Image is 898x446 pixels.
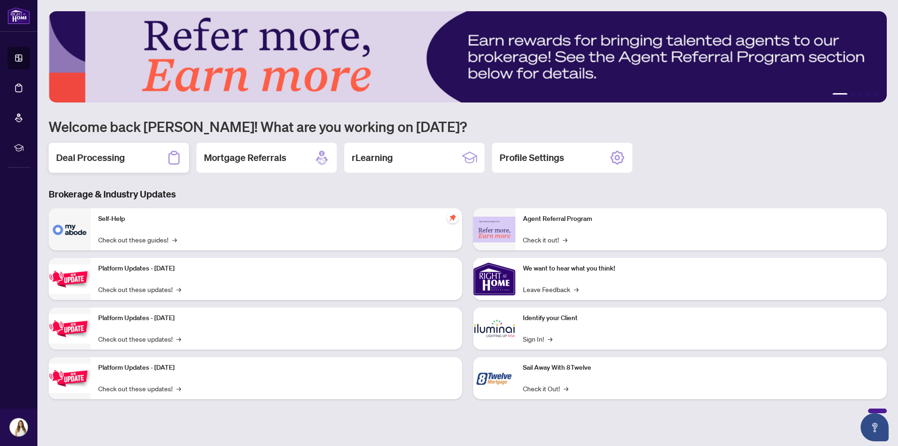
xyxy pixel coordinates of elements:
h2: rLearning [352,151,393,164]
p: Self-Help [98,214,455,224]
button: 3 [859,93,862,97]
button: Open asap [861,413,889,441]
a: Check it out!→ [523,234,567,245]
a: Sign In!→ [523,334,552,344]
span: → [176,334,181,344]
img: Platform Updates - July 21, 2025 [49,264,91,294]
span: → [172,234,177,245]
a: Check out these guides!→ [98,234,177,245]
h2: Deal Processing [56,151,125,164]
p: Agent Referral Program [523,214,879,224]
span: → [563,234,567,245]
a: Check out these updates!→ [98,383,181,394]
img: Agent Referral Program [473,217,515,242]
p: We want to hear what you think! [523,263,879,274]
span: → [176,383,181,394]
img: We want to hear what you think! [473,258,515,300]
button: 4 [866,93,870,97]
p: Platform Updates - [DATE] [98,313,455,323]
p: Platform Updates - [DATE] [98,363,455,373]
img: Profile Icon [10,418,28,436]
p: Sail Away With 8Twelve [523,363,879,373]
button: 1 [833,93,847,97]
h3: Brokerage & Industry Updates [49,188,887,201]
a: Check out these updates!→ [98,334,181,344]
img: Platform Updates - July 8, 2025 [49,314,91,344]
a: Check it Out!→ [523,383,568,394]
img: Sail Away With 8Twelve [473,357,515,399]
span: → [564,383,568,394]
img: logo [7,7,30,24]
span: → [176,284,181,294]
button: 5 [874,93,877,97]
button: 2 [851,93,855,97]
img: Platform Updates - June 23, 2025 [49,364,91,393]
span: → [574,284,579,294]
p: Identify your Client [523,313,879,323]
img: Slide 0 [49,11,887,102]
a: Check out these updates!→ [98,284,181,294]
span: → [548,334,552,344]
h2: Profile Settings [500,151,564,164]
img: Self-Help [49,208,91,250]
p: Platform Updates - [DATE] [98,263,455,274]
h1: Welcome back [PERSON_NAME]! What are you working on [DATE]? [49,117,887,135]
h2: Mortgage Referrals [204,151,286,164]
span: pushpin [447,212,458,223]
a: Leave Feedback→ [523,284,579,294]
img: Identify your Client [473,307,515,350]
